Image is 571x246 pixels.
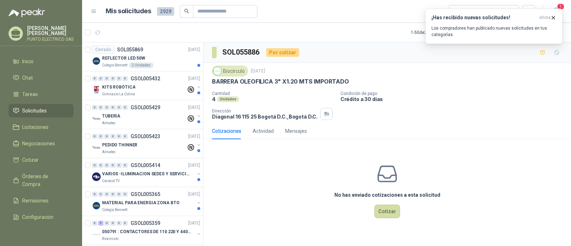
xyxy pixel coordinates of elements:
p: TUBERIA [102,113,120,120]
div: 0 [116,134,122,139]
div: Actividad [253,127,274,135]
div: 0 [92,192,97,197]
img: Company Logo [92,172,101,181]
button: 1 [550,5,562,18]
p: Almatec [102,149,116,155]
div: 0 [116,221,122,226]
p: Caracol TV [102,178,120,184]
span: Chat [22,74,33,82]
p: [DATE] [188,75,200,82]
h3: ¡Has recibido nuevas solicitudes! [431,15,536,21]
button: ¡Has recibido nuevas solicitudes!ahora Los compradores han publicado nuevas solicitudes en tus ca... [425,9,562,44]
div: 0 [122,105,128,110]
p: Cantidad [212,91,335,96]
p: Gimnasio La Colina [102,91,135,97]
span: Inicio [22,57,34,65]
div: 0 [116,192,122,197]
div: 0 [104,221,110,226]
img: Company Logo [92,144,101,152]
div: 0 [110,134,116,139]
div: 0 [98,105,103,110]
div: 0 [98,76,103,81]
p: Crédito a 30 días [340,96,568,102]
p: SOL055869 [117,47,143,52]
a: 0 5 0 0 0 0 GSOL005359[DATE] Company Logo050791 : CONTACTORES DE 110 220 Y 440 VBiocirculo [92,219,202,242]
div: Unidades [217,96,239,102]
div: 0 [122,192,128,197]
h1: Mis solicitudes [106,6,151,16]
img: Company Logo [92,115,101,123]
div: 0 [92,163,97,168]
div: 5 [98,221,103,226]
p: GSOL005414 [131,163,160,168]
div: 0 [122,134,128,139]
p: Colegio Bennett [102,207,127,213]
p: PEDIDO THINNER [102,142,137,149]
a: Chat [9,71,74,85]
p: PUNTO ELECTRICO SAS [27,37,74,41]
p: Almatec [102,120,116,126]
p: Los compradores han publicado nuevas solicitudes en tus categorías. [431,25,556,38]
p: [PERSON_NAME] [PERSON_NAME] [27,26,74,36]
p: [DATE] [188,104,200,111]
p: REFLECTOR LED 50W [102,55,145,62]
div: 0 [104,134,110,139]
a: CerradoSOL055869[DATE] Company LogoREFLECTOR LED 50WColegio Bennett2 Unidades [82,42,203,71]
img: Company Logo [92,86,101,94]
a: 0 0 0 0 0 0 GSOL005365[DATE] Company LogoMATERIAL PARA ENERGIA ZONA BTOColegio Bennett [92,190,202,213]
span: 1 [557,3,565,10]
p: GSOL005423 [131,134,160,139]
a: Solicitudes [9,104,74,117]
div: 0 [116,76,122,81]
span: Cotizar [22,156,39,164]
h3: No has enviado cotizaciones a esta solicitud [334,191,440,199]
div: 0 [104,105,110,110]
div: 0 [116,163,122,168]
p: Condición de pago [340,91,568,96]
div: 0 [110,76,116,81]
p: [DATE] [188,46,200,53]
span: Licitaciones [22,123,49,131]
p: [DATE] [251,68,265,75]
img: Company Logo [92,230,101,239]
span: ahora [539,15,551,21]
p: [DATE] [188,191,200,198]
p: 050791 : CONTACTORES DE 110 220 Y 440 V [102,229,191,235]
span: 2929 [157,7,174,16]
div: Cerrado [92,45,114,54]
div: 0 [116,105,122,110]
div: 1 - 50 de 2588 [411,27,457,38]
a: Manuales y ayuda [9,227,74,240]
span: Órdenes de Compra [22,172,67,188]
p: [DATE] [188,220,200,227]
div: 0 [110,192,116,197]
p: Colegio Bennett [102,62,127,68]
p: Diagonal 16 115 25 Bogotá D.C. , Bogotá D.C. [212,114,318,120]
p: KITS ROBÓTICA [102,84,135,91]
p: Dirección [212,109,318,114]
span: Negociaciones [22,140,55,147]
button: Cotizar [374,205,400,218]
a: Remisiones [9,194,74,207]
p: GSOL005359 [131,221,160,226]
div: 0 [110,163,116,168]
a: Negociaciones [9,137,74,150]
div: Por cotizar [266,48,299,57]
div: 0 [92,221,97,226]
div: 0 [122,76,128,81]
div: 0 [104,192,110,197]
div: 0 [92,76,97,81]
span: search [184,9,189,14]
p: GSOL005432 [131,76,160,81]
p: VARIOS -ILUMINACION SEDES Y SERVICIOS [102,171,191,177]
a: Órdenes de Compra [9,170,74,191]
div: 0 [104,76,110,81]
a: 0 0 0 0 0 0 GSOL005423[DATE] Company LogoPEDIDO THINNERAlmatec [92,132,202,155]
span: Solicitudes [22,107,47,115]
a: Cotizar [9,153,74,167]
div: 0 [104,163,110,168]
div: 0 [110,105,116,110]
a: 0 0 0 0 0 0 GSOL005414[DATE] Company LogoVARIOS -ILUMINACION SEDES Y SERVICIOSCaracol TV [92,161,202,184]
div: 0 [98,134,103,139]
p: [DATE] [188,133,200,140]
